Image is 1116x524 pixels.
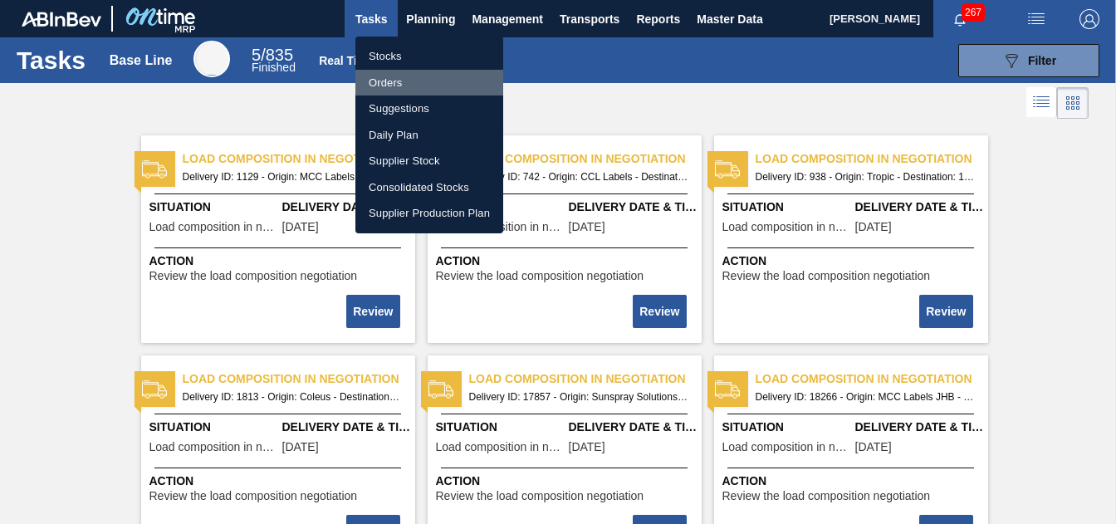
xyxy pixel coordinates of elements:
a: Orders [355,70,503,96]
a: Supplier Stock [355,148,503,174]
a: Daily Plan [355,122,503,149]
a: Stocks [355,43,503,70]
a: Consolidated Stocks [355,174,503,201]
a: Suggestions [355,95,503,122]
a: Supplier Production Plan [355,200,503,227]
